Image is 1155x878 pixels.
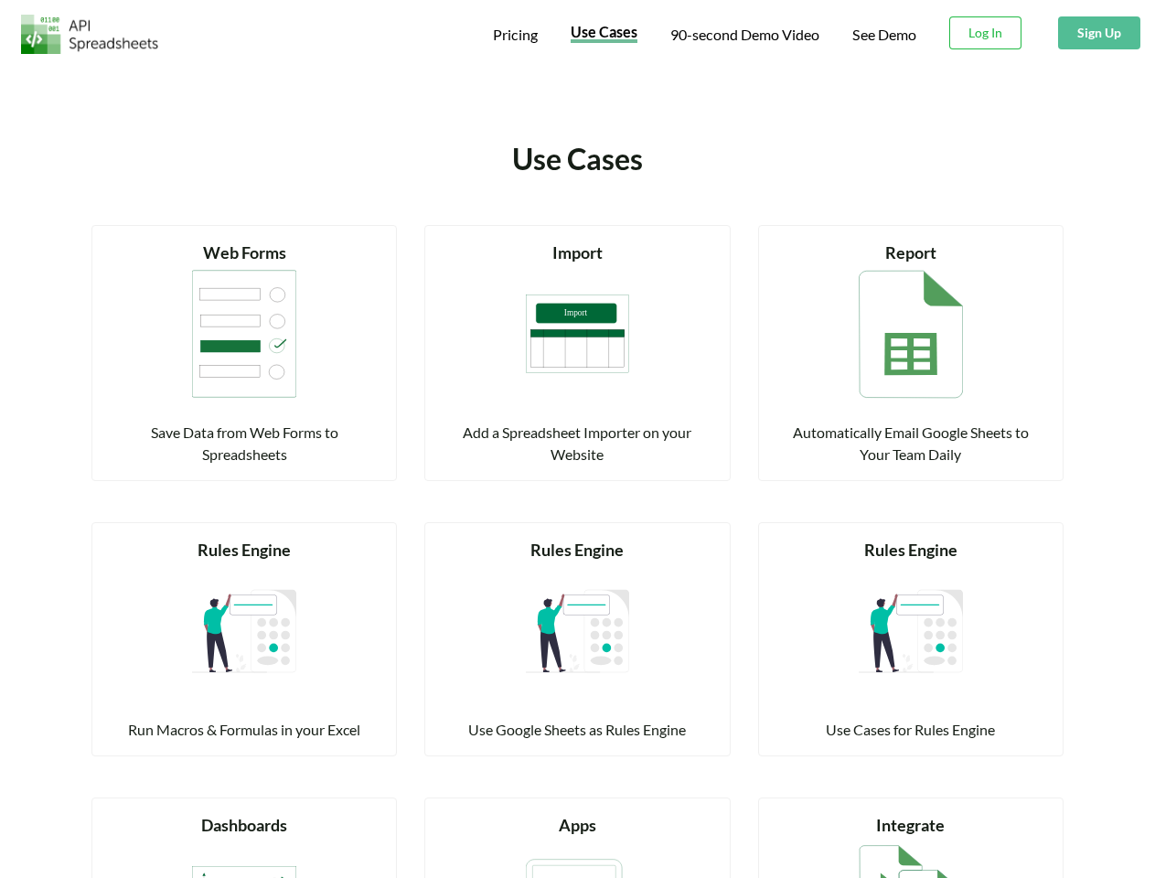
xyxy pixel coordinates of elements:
[859,562,963,700] img: Use Case
[114,538,374,562] div: Rules Engine
[949,16,1021,49] button: Log In
[670,27,819,42] span: 90-second Demo Video
[1058,16,1140,49] button: Sign Up
[781,422,1041,466] div: Automatically Email Google Sheets to Your Team Daily
[781,241,1041,265] div: Report
[526,265,630,402] img: Use Case
[526,562,630,700] img: Use Case
[859,265,963,402] img: Use Case
[114,813,374,838] div: Dashboards
[447,422,707,466] div: Add a Spreadsheet Importer on your Website
[781,719,1041,741] div: Use Cases for Rules Engine
[447,241,707,265] div: Import
[341,137,814,181] div: Use Cases
[114,719,374,741] div: Run Macros & Formulas in your Excel
[114,422,374,466] div: Save Data from Web Forms to Spreadsheets
[192,265,296,402] img: Use Case
[192,562,296,700] img: Use Case
[21,15,158,54] img: Logo.png
[447,719,707,741] div: Use Google Sheets as Rules Engine
[447,538,707,562] div: Rules Engine
[571,23,637,40] span: Use Cases
[114,241,374,265] div: Web Forms
[493,26,538,43] span: Pricing
[781,813,1041,838] div: Integrate
[781,538,1041,562] div: Rules Engine
[852,26,916,45] a: See Demo
[447,813,707,838] div: Apps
